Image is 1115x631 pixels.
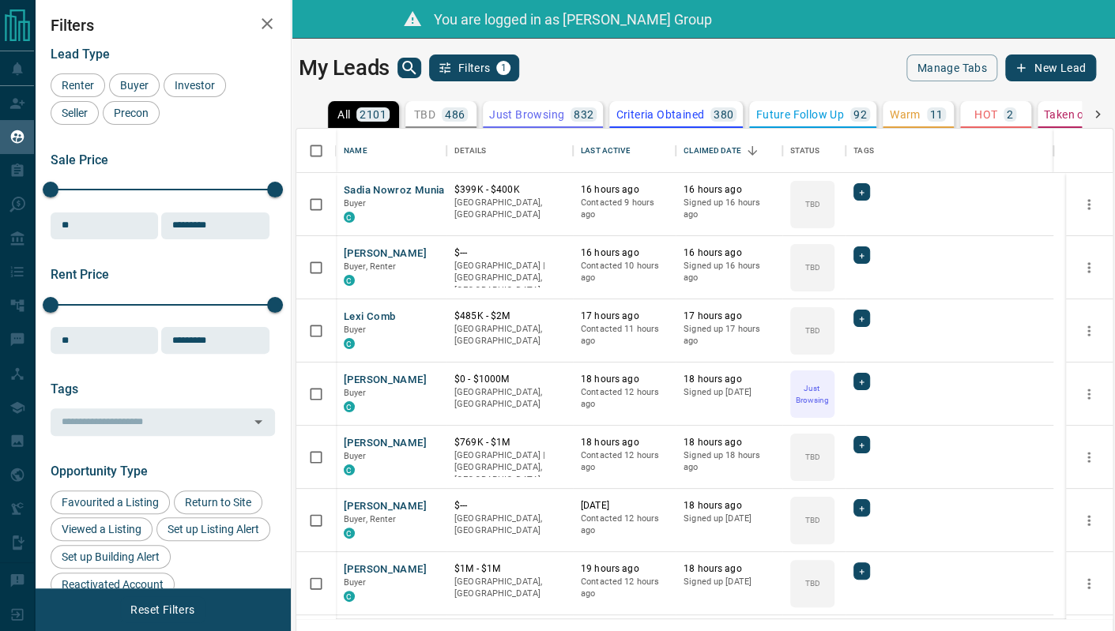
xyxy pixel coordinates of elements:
p: 18 hours ago [684,562,774,576]
p: Just Browsing [489,109,564,120]
div: + [853,183,870,201]
div: Claimed Date [676,129,782,173]
span: Buyer, Renter [344,261,397,272]
div: condos.ca [344,275,355,286]
p: 18 hours ago [581,436,668,449]
div: + [853,373,870,390]
p: TBD [804,325,819,336]
p: 2 [1007,109,1013,120]
p: Signed up [DATE] [684,576,774,588]
button: [PERSON_NAME] [344,373,427,388]
p: 16 hours ago [581,183,668,197]
div: Name [344,129,367,173]
p: $1M - $1M [454,562,565,576]
p: Contacted 12 hours ago [581,576,668,600]
span: Set up Listing Alert [162,523,265,535]
span: + [859,563,865,579]
span: Precon [108,107,154,119]
span: + [859,310,865,326]
p: 16 hours ago [684,183,774,197]
span: Seller [56,107,93,119]
button: [PERSON_NAME] [344,246,427,261]
p: Criteria Obtained [616,109,704,120]
div: condos.ca [344,338,355,349]
p: $485K - $2M [454,310,565,323]
button: Sort [741,140,763,162]
p: Contacted 12 hours ago [581,386,668,411]
div: condos.ca [344,212,355,223]
p: Signed up 18 hours ago [684,449,774,474]
button: Sadia Nowroz Munia [344,183,445,198]
div: Status [790,129,819,173]
div: + [853,246,870,264]
button: Manage Tabs [906,54,996,81]
p: 11 [930,109,944,120]
div: Return to Site [174,490,262,514]
span: You are logged in as [PERSON_NAME] Group [434,11,712,28]
button: search button [397,58,421,78]
span: Tags [51,381,78,396]
p: Signed up 16 hours ago [684,197,774,221]
h1: My Leads [299,55,390,81]
p: Just Browsing [792,382,833,406]
button: [PERSON_NAME] [344,562,427,577]
p: TBD [804,451,819,463]
p: [DATE] [581,499,668,513]
p: Warm [890,109,921,120]
button: [PERSON_NAME] [344,436,427,451]
div: condos.ca [344,464,355,475]
p: [GEOGRAPHIC_DATA], [GEOGRAPHIC_DATA] [454,323,565,347]
div: Set up Building Alert [51,545,171,569]
button: Lexi Comb [344,310,395,325]
button: Open [247,411,269,433]
p: 19 hours ago [581,562,668,576]
p: Contacted 12 hours ago [581,513,668,537]
p: $769K - $1M [454,436,565,449]
p: [GEOGRAPHIC_DATA], [GEOGRAPHIC_DATA] [454,513,565,537]
span: Buyer, Renter [344,514,397,524]
button: more [1077,256,1101,280]
p: 486 [445,109,465,120]
span: Opportunity Type [51,464,148,479]
span: Set up Building Alert [56,550,165,563]
p: TBD [804,198,819,210]
button: more [1077,509,1101,532]
div: Seller [51,101,99,125]
p: TBD [804,577,819,589]
div: + [853,562,870,580]
span: + [859,184,865,200]
p: $--- [454,499,565,513]
button: more [1077,445,1101,469]
p: Future Follow Up [755,109,843,120]
div: Set up Listing Alert [156,517,270,541]
span: Investor [169,79,220,92]
span: Sale Price [51,152,108,167]
p: 92 [853,109,867,120]
button: New Lead [1005,54,1096,81]
p: Signed up [DATE] [684,513,774,525]
span: Buyer [344,577,367,588]
span: Lead Type [51,47,110,62]
button: [PERSON_NAME] [344,499,427,514]
button: more [1077,319,1101,343]
p: 832 [574,109,593,120]
p: 2101 [360,109,386,120]
div: Last Active [573,129,676,173]
span: 1 [498,62,509,73]
p: TBD [414,109,435,120]
p: 18 hours ago [684,499,774,513]
div: Viewed a Listing [51,517,153,541]
span: Renter [56,79,100,92]
span: Buyer [344,388,367,398]
p: 18 hours ago [581,373,668,386]
span: Rent Price [51,267,109,282]
p: All [337,109,350,120]
p: HOT [974,109,997,120]
p: TBD [804,261,819,273]
p: 380 [714,109,733,120]
button: more [1077,193,1101,216]
div: Name [336,129,446,173]
p: Contacted 12 hours ago [581,449,668,474]
p: 17 hours ago [684,310,774,323]
div: + [853,436,870,453]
